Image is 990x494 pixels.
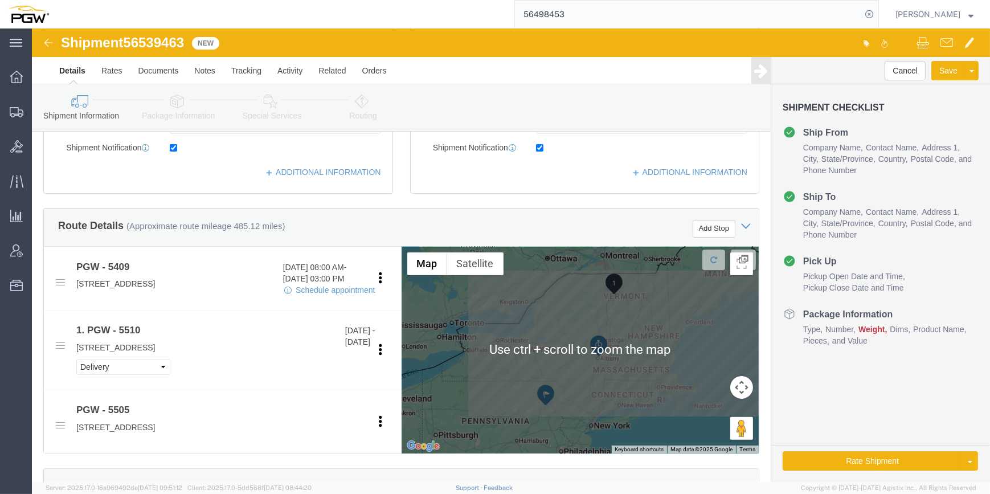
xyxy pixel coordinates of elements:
img: logo [8,6,49,23]
span: Server: 2025.17.0-16a969492de [46,484,182,491]
span: [DATE] 09:51:12 [138,484,182,491]
span: Copyright © [DATE]-[DATE] Agistix Inc., All Rights Reserved [801,483,976,493]
span: Ksenia Gushchina-Kerecz [895,8,960,21]
input: Search for shipment number, reference number [515,1,861,28]
span: Client: 2025.17.0-5dd568f [187,484,312,491]
a: Feedback [484,484,513,491]
a: Support [456,484,484,491]
span: [DATE] 08:44:20 [264,484,312,491]
iframe: FS Legacy Container [32,28,990,482]
button: [PERSON_NAME] [895,7,974,21]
